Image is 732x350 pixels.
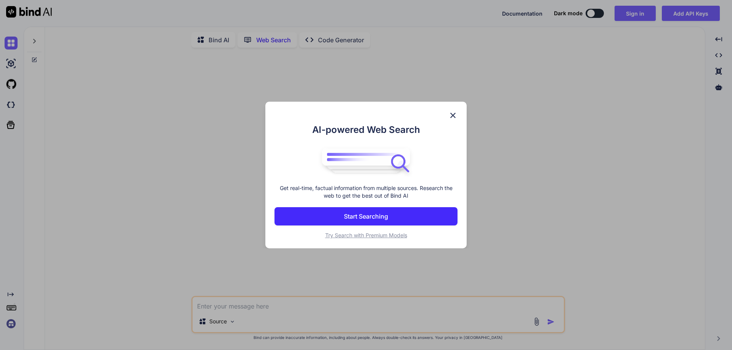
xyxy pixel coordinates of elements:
img: bind logo [316,144,416,177]
img: close [448,111,457,120]
span: Try Search with Premium Models [325,232,407,238]
p: Start Searching [344,212,388,221]
p: Get real-time, factual information from multiple sources. Research the web to get the best out of... [274,184,457,200]
button: Start Searching [274,207,457,225]
h1: AI-powered Web Search [274,123,457,137]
